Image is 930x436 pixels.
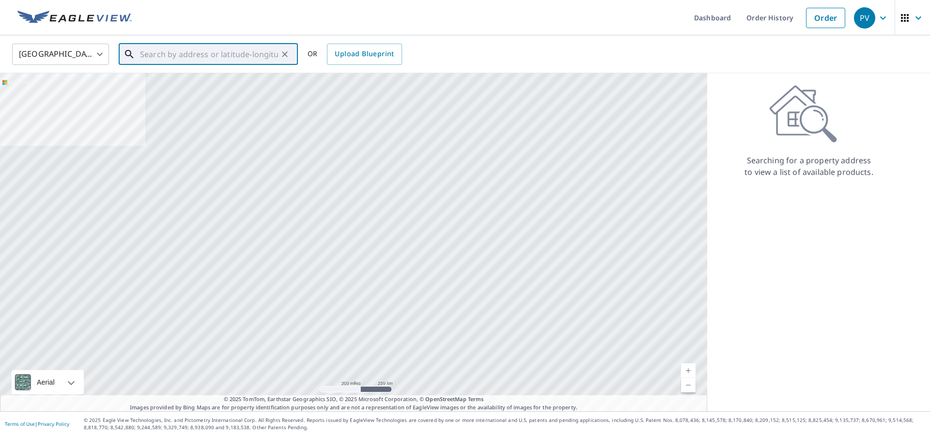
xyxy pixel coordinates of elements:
[468,395,484,403] a: Terms
[38,420,69,427] a: Privacy Policy
[327,44,402,65] a: Upload Blueprint
[854,7,875,29] div: PV
[335,48,394,60] span: Upload Blueprint
[5,420,35,427] a: Terms of Use
[84,417,925,431] p: © 2025 Eagle View Technologies, Inc. and Pictometry International Corp. All Rights Reserved. Repo...
[12,370,84,394] div: Aerial
[224,395,484,404] span: © 2025 TomTom, Earthstar Geographics SIO, © 2025 Microsoft Corporation, ©
[5,421,69,427] p: |
[681,363,696,378] a: Current Level 5, Zoom In
[34,370,58,394] div: Aerial
[744,155,874,178] p: Searching for a property address to view a list of available products.
[681,378,696,392] a: Current Level 5, Zoom Out
[425,395,466,403] a: OpenStreetMap
[140,41,278,68] input: Search by address or latitude-longitude
[17,11,132,25] img: EV Logo
[12,41,109,68] div: [GEOGRAPHIC_DATA]
[806,8,845,28] a: Order
[308,44,402,65] div: OR
[278,47,292,61] button: Clear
